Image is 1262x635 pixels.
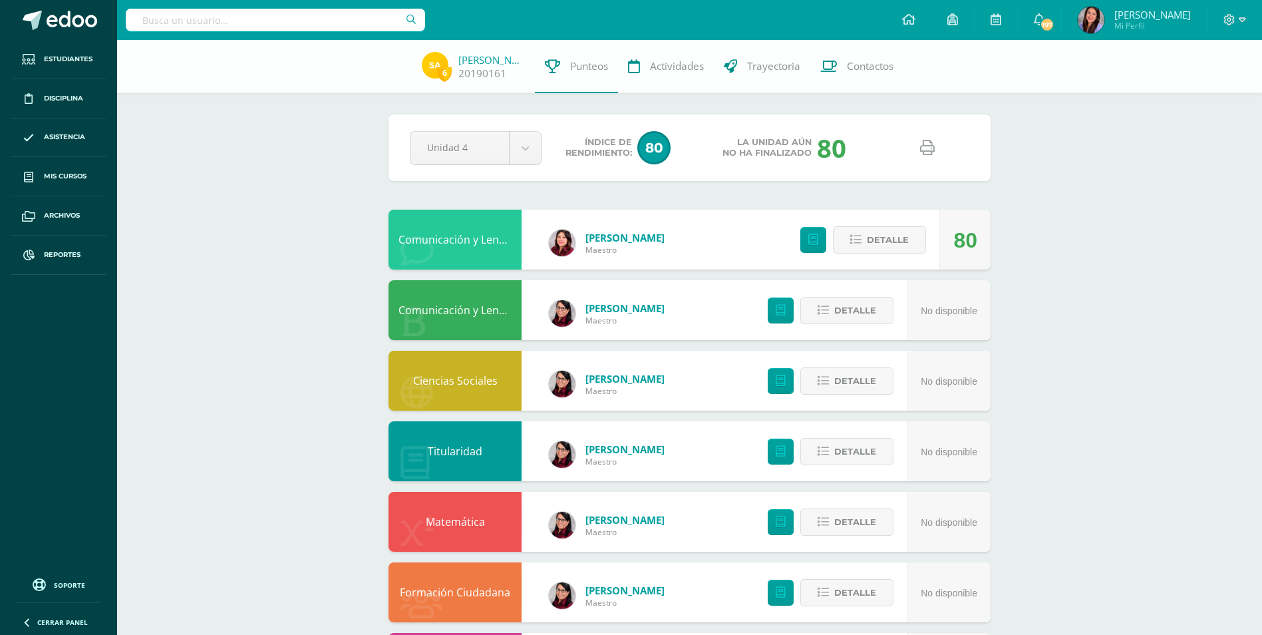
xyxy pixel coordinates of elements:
[549,300,575,327] img: b345338c6bf3bbe1de0ed29d358e1117.png
[618,40,714,93] a: Actividades
[11,79,106,118] a: Disciplina
[585,315,665,326] span: Maestro
[921,376,977,387] span: No disponible
[921,306,977,316] span: No disponible
[847,59,893,73] span: Contactos
[426,515,485,529] a: Matemática
[817,130,846,165] div: 80
[921,588,977,598] span: No disponible
[637,131,671,164] span: 80
[585,597,665,608] span: Maestro
[800,297,893,324] button: Detalle
[921,447,977,457] span: No disponible
[549,230,575,256] img: c17dc0044ff73e6528ee1a0ac52c8e58.png
[126,9,425,31] input: Busca un usuario...
[410,132,541,164] a: Unidad 4
[413,373,498,388] a: Ciencias Sociales
[650,59,704,73] span: Actividades
[398,303,606,317] a: Comunicación y Lenguaje,Idioma Español
[44,132,85,142] span: Asistencia
[585,231,665,244] a: [PERSON_NAME]
[714,40,810,93] a: Trayectoria
[585,513,665,527] a: [PERSON_NAME]
[44,171,86,182] span: Mis cursos
[54,580,85,590] span: Soporte
[16,575,101,593] a: Soporte
[953,210,977,270] div: 80
[1114,20,1191,31] span: Mi Perfil
[37,618,88,627] span: Cerrar panel
[549,512,575,538] img: b345338c6bf3bbe1de0ed29d358e1117.png
[11,236,106,275] a: Reportes
[867,228,909,252] span: Detalle
[398,232,651,247] a: Comunicación y Lenguaje,Idioma Extranjero,Inglés
[834,439,876,464] span: Detalle
[585,456,665,467] span: Maestro
[437,65,452,81] span: 6
[570,59,608,73] span: Punteos
[1114,8,1191,21] span: [PERSON_NAME]
[800,509,893,536] button: Detalle
[458,53,525,67] a: [PERSON_NAME]
[389,351,522,411] div: Ciencias Sociales
[1039,17,1054,32] span: 197
[389,421,522,481] div: Titularidad
[800,367,893,395] button: Detalle
[1078,7,1104,33] img: 973116c3cfe8714e39039c433039b2a3.png
[800,438,893,465] button: Detalle
[921,517,977,528] span: No disponible
[400,585,510,600] a: Formación Ciudadana
[44,54,92,65] span: Estudiantes
[458,67,506,81] a: 20190161
[834,510,876,534] span: Detalle
[585,527,665,538] span: Maestro
[834,580,876,605] span: Detalle
[428,444,482,459] a: Titularidad
[389,492,522,552] div: Matemática
[11,40,106,79] a: Estudiantes
[810,40,903,93] a: Contactos
[389,562,522,622] div: Formación Ciudadana
[389,280,522,340] div: Comunicación y Lenguaje,Idioma Español
[585,372,665,385] a: [PERSON_NAME]
[565,137,632,158] span: Índice de Rendimiento:
[549,582,575,609] img: b345338c6bf3bbe1de0ed29d358e1117.png
[834,298,876,323] span: Detalle
[44,93,83,104] span: Disciplina
[44,210,80,221] span: Archivos
[535,40,618,93] a: Punteos
[44,250,80,260] span: Reportes
[585,443,665,456] a: [PERSON_NAME]
[422,52,448,79] img: 2496c87ad6f994a769210bac5f5e5231.png
[834,369,876,393] span: Detalle
[427,132,492,163] span: Unidad 4
[722,137,812,158] span: La unidad aún no ha finalizado
[389,210,522,270] div: Comunicación y Lenguaje,Idioma Extranjero,Inglés
[585,244,665,256] span: Maestro
[585,302,665,315] a: [PERSON_NAME]
[11,157,106,196] a: Mis cursos
[549,371,575,397] img: b345338c6bf3bbe1de0ed29d358e1117.png
[11,118,106,158] a: Asistencia
[11,196,106,236] a: Archivos
[833,226,926,254] button: Detalle
[585,584,665,597] a: [PERSON_NAME]
[585,385,665,397] span: Maestro
[549,441,575,468] img: b345338c6bf3bbe1de0ed29d358e1117.png
[747,59,800,73] span: Trayectoria
[800,579,893,606] button: Detalle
